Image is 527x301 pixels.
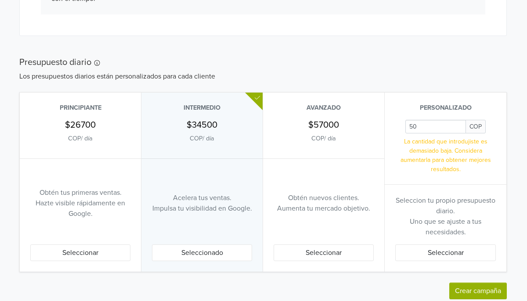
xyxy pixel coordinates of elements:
p: La cantidad que introdujiste es demasiado baja. Considera aumentarla para obtener mejores resulta... [395,137,496,174]
input: Daily Custom Budget [405,120,466,133]
p: COP / día [68,134,93,143]
p: Avanzado [274,103,374,113]
p: Aumenta tu mercado objetivo. [277,203,370,214]
h5: Presupuesto diario [19,57,507,68]
span: COP [466,120,486,133]
h5: $34500 [187,120,217,130]
p: Personalizado [395,103,496,113]
p: Los presupuestos diarios están personalizados para cada cliente [19,71,507,82]
p: Seleccion tu propio presupuesto diario. [395,195,496,216]
p: Obtén tus primeras ventas. [40,187,122,198]
p: Hazte visible rápidamente en Google. [30,198,130,219]
p: Intermedio [152,103,252,113]
p: Principiante [30,103,130,113]
button: Seleccionado [152,244,252,261]
h5: $26700 [65,120,96,130]
p: Impulsa tu visibilidad en Google. [152,203,252,214]
button: Seleccionar [274,244,374,261]
p: Acelera tus ventas. [173,193,231,203]
button: Crear campaña [449,283,507,299]
p: COP / día [311,134,336,143]
h5: $57000 [308,120,339,130]
button: Seleccionar [30,244,130,261]
button: Seleccionar [395,244,496,261]
p: Uno que se ajuste a tus necesidades. [395,216,496,237]
p: COP / día [190,134,214,143]
p: Obtén nuevos clientes. [288,193,359,203]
